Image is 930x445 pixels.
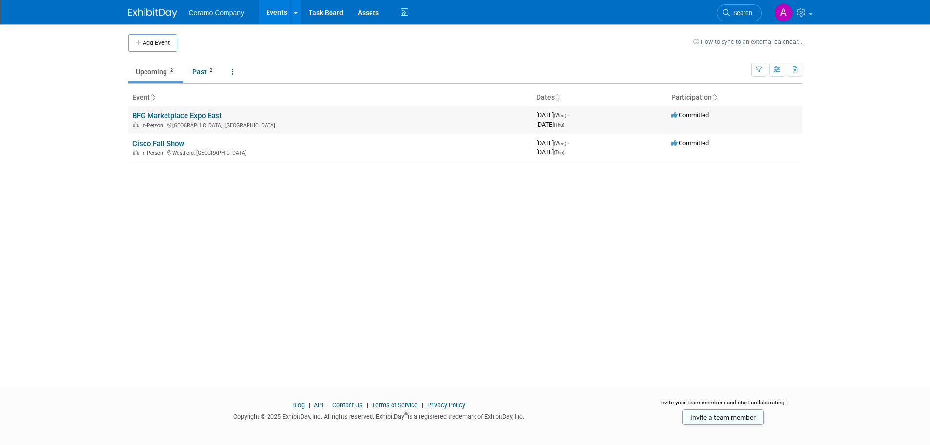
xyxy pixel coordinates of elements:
[133,122,139,127] img: In-Person Event
[128,8,177,18] img: ExhibitDay
[306,402,312,409] span: |
[667,89,802,106] th: Participation
[537,139,569,147] span: [DATE]
[682,409,764,425] a: Invite a team member
[774,3,793,22] img: Ayesha Begum
[554,113,566,118] span: (Wed)
[128,63,183,81] a: Upcoming2
[671,139,709,147] span: Committed
[332,402,363,409] a: Contact Us
[537,111,569,119] span: [DATE]
[141,150,166,156] span: In-Person
[185,63,223,81] a: Past2
[555,93,559,101] a: Sort by Start Date
[554,122,564,127] span: (Thu)
[132,121,529,128] div: [GEOGRAPHIC_DATA], [GEOGRAPHIC_DATA]
[568,111,569,119] span: -
[141,122,166,128] span: In-Person
[730,9,752,17] span: Search
[537,121,564,128] span: [DATE]
[427,402,465,409] a: Privacy Policy
[150,93,155,101] a: Sort by Event Name
[133,150,139,155] img: In-Person Event
[189,9,245,17] span: Ceramo Company
[568,139,569,147] span: -
[554,141,566,146] span: (Wed)
[128,34,177,52] button: Add Event
[167,67,176,74] span: 2
[128,89,533,106] th: Event
[372,402,418,409] a: Terms of Service
[404,412,408,417] sup: ®
[292,402,305,409] a: Blog
[314,402,323,409] a: API
[712,93,717,101] a: Sort by Participation Type
[537,148,564,156] span: [DATE]
[325,402,331,409] span: |
[132,111,222,120] a: BFG Marketplace Expo East
[644,399,802,413] div: Invite your team members and start collaborating:
[693,38,802,45] a: How to sync to an external calendar...
[132,139,184,148] a: Cisco Fall Show
[364,402,371,409] span: |
[128,410,630,421] div: Copyright © 2025 ExhibitDay, Inc. All rights reserved. ExhibitDay is a registered trademark of Ex...
[717,4,762,21] a: Search
[132,148,529,156] div: Westfield, [GEOGRAPHIC_DATA]
[207,67,215,74] span: 2
[533,89,667,106] th: Dates
[671,111,709,119] span: Committed
[554,150,564,155] span: (Thu)
[419,402,426,409] span: |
